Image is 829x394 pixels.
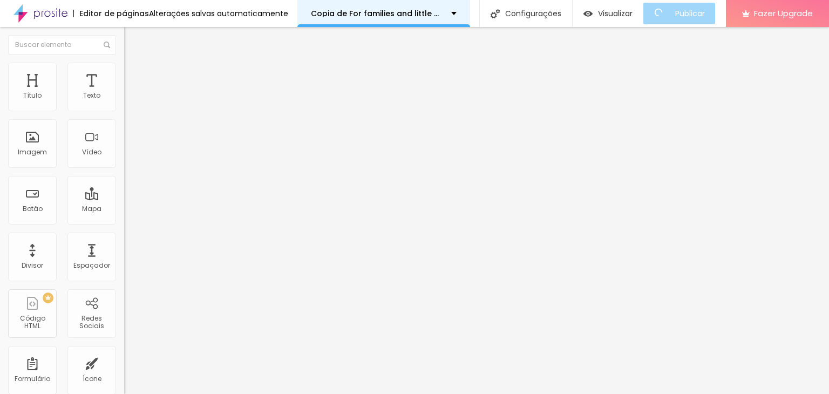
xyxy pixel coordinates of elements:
[8,35,116,55] input: Buscar elemento
[573,3,643,24] button: Visualizar
[598,9,633,18] span: Visualizar
[104,42,110,48] img: Icone
[23,92,42,99] div: Título
[643,3,715,24] button: Publicar
[73,262,110,269] div: Espaçador
[82,205,101,213] div: Mapa
[23,205,43,213] div: Botão
[22,262,43,269] div: Divisor
[70,315,113,330] div: Redes Sociais
[149,10,288,17] div: Alterações salvas automaticamente
[675,9,705,18] span: Publicar
[83,92,100,99] div: Texto
[583,9,593,18] img: view-1.svg
[11,315,53,330] div: Código HTML
[18,148,47,156] div: Imagem
[82,148,101,156] div: Vídeo
[73,10,149,17] div: Editor de páginas
[754,9,813,18] span: Fazer Upgrade
[15,375,50,383] div: Formulário
[491,9,500,18] img: Icone
[124,27,829,394] iframe: Editor
[83,375,101,383] div: Ícone
[311,10,443,17] p: Copia de For families and little big moments!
